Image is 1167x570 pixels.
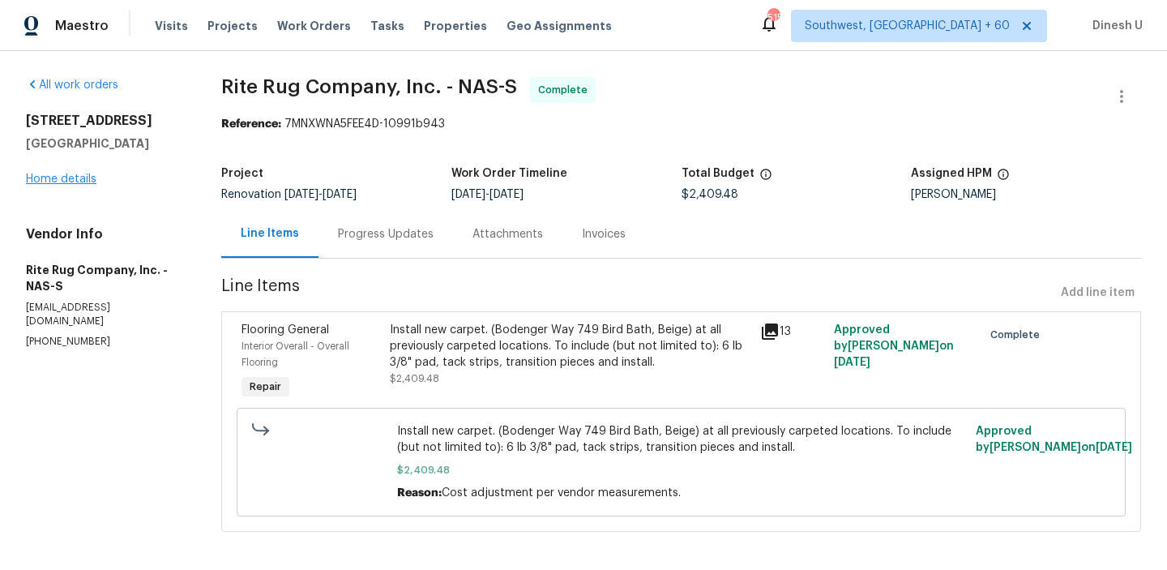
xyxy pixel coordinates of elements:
span: Tasks [370,20,404,32]
h5: Work Order Timeline [451,168,567,179]
span: Line Items [221,278,1054,308]
p: [EMAIL_ADDRESS][DOMAIN_NAME] [26,301,182,328]
h5: Rite Rug Company, Inc. - NAS-S [26,262,182,294]
span: Rite Rug Company, Inc. - NAS-S [221,77,517,96]
span: The hpm assigned to this work order. [997,168,1010,189]
span: Renovation [221,189,357,200]
p: [PHONE_NUMBER] [26,335,182,349]
span: [DATE] [1096,442,1132,453]
span: Install new carpet. (Bodenger Way 749 Bird Bath, Beige) at all previously carpeted locations. To ... [397,423,966,456]
span: - [451,189,524,200]
span: Approved by [PERSON_NAME] on [976,426,1132,453]
h5: Total Budget [682,168,754,179]
span: Projects [207,18,258,34]
span: Properties [424,18,487,34]
div: 515 [767,10,779,26]
span: Southwest, [GEOGRAPHIC_DATA] + 60 [805,18,1010,34]
span: Complete [538,82,594,98]
h5: Assigned HPM [911,168,992,179]
span: Geo Assignments [507,18,612,34]
span: Visits [155,18,188,34]
div: Progress Updates [338,226,434,242]
span: Approved by [PERSON_NAME] on [834,324,954,368]
div: 13 [760,322,824,341]
span: Cost adjustment per vendor measurements. [442,487,681,499]
span: [DATE] [451,189,485,200]
span: The total cost of line items that have been proposed by Opendoor. This sum includes line items th... [759,168,772,189]
div: [PERSON_NAME] [911,189,1141,200]
span: Maestro [55,18,109,34]
span: Interior Overall - Overall Flooring [242,341,349,367]
span: - [284,189,357,200]
div: 7MNXWNA5FEE4D-10991b943 [221,116,1141,132]
span: Work Orders [277,18,351,34]
span: $2,409.48 [397,462,966,478]
h5: Project [221,168,263,179]
h4: Vendor Info [26,226,182,242]
span: [DATE] [489,189,524,200]
h2: [STREET_ADDRESS] [26,113,182,129]
span: [DATE] [834,357,870,368]
span: Flooring General [242,324,329,336]
span: Complete [990,327,1046,343]
span: Reason: [397,487,442,499]
div: Line Items [241,225,299,242]
span: [DATE] [323,189,357,200]
h5: [GEOGRAPHIC_DATA] [26,135,182,152]
a: All work orders [26,79,118,91]
a: Home details [26,174,96,185]
span: $2,409.48 [682,189,738,200]
div: Invoices [582,226,626,242]
span: $2,409.48 [390,374,439,384]
span: Repair [243,379,288,395]
div: Install new carpet. (Bodenger Way 749 Bird Bath, Beige) at all previously carpeted locations. To ... [390,322,750,371]
span: [DATE] [284,189,318,200]
span: Dinesh U [1086,18,1143,34]
b: Reference: [221,118,281,130]
div: Attachments [472,226,543,242]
